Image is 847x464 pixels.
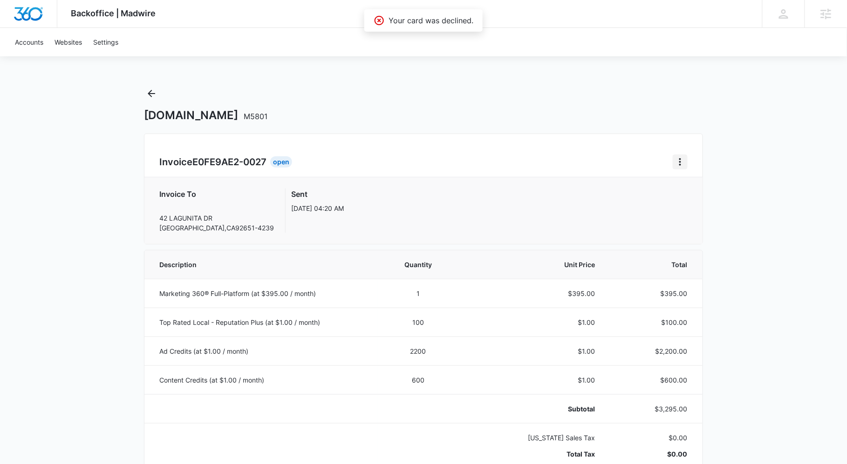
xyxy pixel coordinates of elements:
h3: Sent [291,188,344,200]
p: $0.00 [617,449,688,459]
p: Total Tax [471,449,595,459]
p: Ad Credits (at $1.00 / month) [159,346,366,356]
p: $3,295.00 [617,404,688,414]
p: $600.00 [617,375,688,385]
p: $1.00 [471,375,595,385]
a: Accounts [9,28,49,56]
button: Home [673,155,688,169]
td: 600 [377,365,459,394]
p: $100.00 [617,317,688,327]
td: 100 [377,308,459,336]
p: Your card was declined. [389,15,473,26]
p: $0.00 [617,433,688,443]
p: $2,200.00 [617,346,688,356]
h1: [DOMAIN_NAME] [144,108,267,122]
button: Back [144,86,159,101]
h3: Invoice To [159,188,274,200]
p: $395.00 [471,289,595,298]
span: Total [617,260,688,269]
div: Open [270,156,292,168]
p: Content Credits (at $1.00 / month) [159,375,366,385]
p: Subtotal [471,404,595,414]
p: [DATE] 04:20 AM [291,203,344,213]
span: Quantity [389,260,448,269]
p: [US_STATE] Sales Tax [471,433,595,443]
p: 42 LAGUNITA DR [GEOGRAPHIC_DATA] , CA 92651-4239 [159,203,274,233]
td: 1 [377,279,459,308]
h2: Invoice [159,155,270,169]
td: 2200 [377,336,459,365]
p: $1.00 [471,346,595,356]
a: Websites [49,28,88,56]
span: Unit Price [471,260,595,269]
p: $1.00 [471,317,595,327]
span: M5801 [244,112,267,121]
p: Top Rated Local - Reputation Plus (at $1.00 / month) [159,317,366,327]
span: Backoffice | Madwire [71,8,156,18]
p: $395.00 [617,289,688,298]
a: Settings [88,28,124,56]
span: Description [159,260,366,269]
span: E0FE9AE2-0027 [192,156,266,168]
p: Marketing 360® Full-Platform (at $395.00 / month) [159,289,366,298]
